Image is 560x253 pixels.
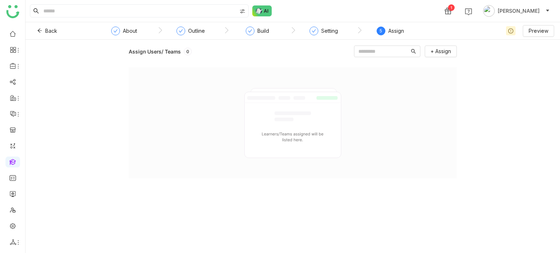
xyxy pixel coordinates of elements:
[184,48,192,55] div: 0
[310,27,338,40] div: Setting
[448,4,455,11] div: 1
[431,47,451,55] span: + Assign
[123,27,137,35] div: About
[377,27,404,40] div: 5Assign
[45,27,57,35] span: Back
[6,5,19,18] img: logo
[111,27,137,40] div: About
[129,48,181,55] div: Assign Users/ Teams
[425,46,457,57] button: + Assign
[465,8,472,15] img: help.svg
[96,22,424,40] nz-steps: ` ` ` ` `
[257,27,269,35] div: Build
[176,27,205,40] div: Outline
[483,5,495,17] img: avatar
[244,88,341,158] img: No Assignee
[252,5,272,16] img: ask-buddy-normal.svg
[380,28,382,33] span: 5
[188,27,205,35] div: Outline
[388,27,404,35] div: Assign
[31,25,63,37] button: Back
[498,7,540,15] span: [PERSON_NAME]
[246,27,269,40] div: Build
[523,25,554,37] button: Preview
[482,5,551,17] button: [PERSON_NAME]
[240,8,245,14] img: search-type.svg
[529,27,548,35] span: Preview
[321,27,338,35] div: Setting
